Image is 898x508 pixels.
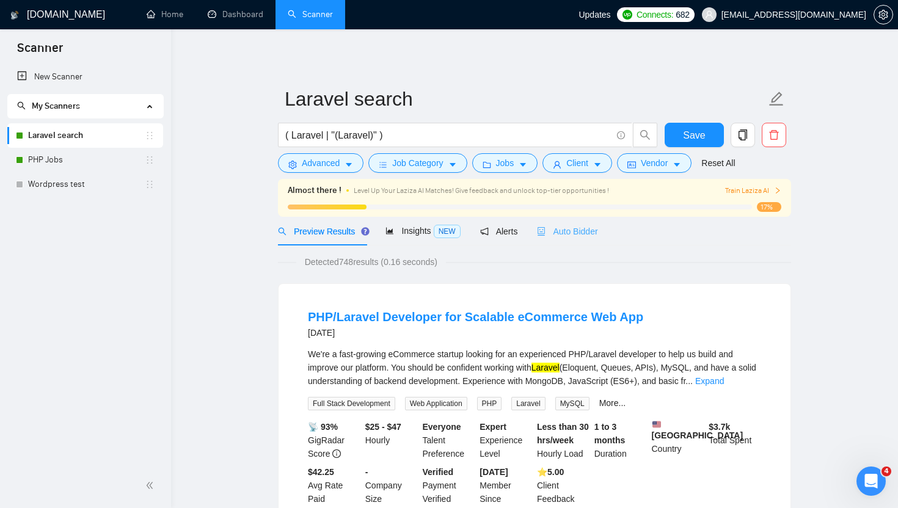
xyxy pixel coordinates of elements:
div: Hourly [363,420,420,460]
b: Expert [480,422,506,432]
span: search [278,227,287,236]
b: $ 3.7k [709,422,730,432]
span: Updates [579,10,610,20]
b: 1 to 3 months [594,422,626,445]
b: ⭐️ 5.00 [537,467,564,477]
button: settingAdvancedcaret-down [278,153,363,173]
span: NEW [434,225,461,238]
span: Save [683,128,705,143]
a: dashboardDashboard [208,9,263,20]
button: folderJobscaret-down [472,153,538,173]
span: area-chart [385,227,394,235]
li: New Scanner [7,65,163,89]
span: info-circle [332,449,341,458]
span: idcard [627,160,636,169]
li: Laravel search [7,123,163,148]
b: Less than 30 hrs/week [537,422,589,445]
button: setting [874,5,893,24]
div: Total Spent [706,420,764,460]
span: Jobs [496,156,514,170]
a: New Scanner [17,65,153,89]
span: Insights [385,226,460,236]
span: caret-down [345,160,353,169]
span: info-circle [617,131,625,139]
div: We're a fast-growing eCommerce startup looking for an experienced PHP/Laravel developer to help u... [308,347,761,388]
a: Reset All [701,156,735,170]
button: barsJob Categorycaret-down [368,153,467,173]
span: Alerts [480,227,518,236]
span: notification [480,227,489,236]
a: homeHome [147,9,183,20]
button: idcardVendorcaret-down [617,153,692,173]
div: GigRadar Score [305,420,363,460]
mark: Laravel [531,363,560,372]
span: Laravel [511,397,545,410]
b: [GEOGRAPHIC_DATA] [652,420,743,440]
span: folder [483,160,491,169]
b: 📡 93% [308,422,338,432]
a: Wordpress test [28,172,145,197]
b: Verified [423,467,454,477]
span: caret-down [448,160,457,169]
a: Expand [695,376,724,386]
span: Advanced [302,156,340,170]
a: More... [599,398,626,408]
a: PHP/Laravel Developer for Scalable eCommerce Web App [308,310,643,324]
span: caret-down [519,160,527,169]
span: Web Application [405,397,467,410]
div: Duration [592,420,649,460]
span: MySQL [555,397,590,410]
a: searchScanner [288,9,333,20]
span: holder [145,131,155,140]
span: user [705,10,714,19]
b: $25 - $47 [365,422,401,432]
button: Save [665,123,724,147]
span: search [633,129,657,140]
span: caret-down [593,160,602,169]
div: Company Size [363,465,420,506]
span: Vendor [641,156,668,170]
span: setting [874,10,893,20]
a: PHP Jobs [28,148,145,172]
span: Auto Bidder [537,227,597,236]
span: robot [537,227,546,236]
div: Avg Rate Paid [305,465,363,506]
span: setting [288,160,297,169]
a: setting [874,10,893,20]
span: My Scanners [17,101,80,111]
span: search [17,101,26,110]
span: Level Up Your Laziza AI Matches! Give feedback and unlock top-tier opportunities ! [354,186,609,195]
div: Payment Verified [420,465,478,506]
span: 4 [882,466,891,476]
span: Full Stack Development [308,397,395,410]
img: upwork-logo.png [622,10,632,20]
span: delete [762,129,786,140]
div: Experience Level [477,420,535,460]
li: Wordpress test [7,172,163,197]
span: bars [379,160,387,169]
button: search [633,123,657,147]
span: Detected 748 results (0.16 seconds) [296,255,446,269]
div: [DATE] [308,325,643,340]
b: [DATE] [480,467,508,477]
span: caret-down [673,160,681,169]
button: copy [731,123,755,147]
span: Almost there ! [288,184,341,197]
input: Scanner name... [285,84,766,114]
input: Search Freelance Jobs... [285,128,611,143]
iframe: Intercom live chat [856,466,886,496]
button: userClientcaret-down [542,153,612,173]
b: Everyone [423,422,461,432]
span: Client [566,156,588,170]
img: logo [10,5,19,25]
div: Talent Preference [420,420,478,460]
span: edit [768,91,784,107]
span: right [774,187,781,194]
li: PHP Jobs [7,148,163,172]
span: 17% [757,202,781,212]
span: PHP [477,397,502,410]
span: user [553,160,561,169]
button: Train Laziza AI [725,185,781,197]
span: double-left [145,479,158,492]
